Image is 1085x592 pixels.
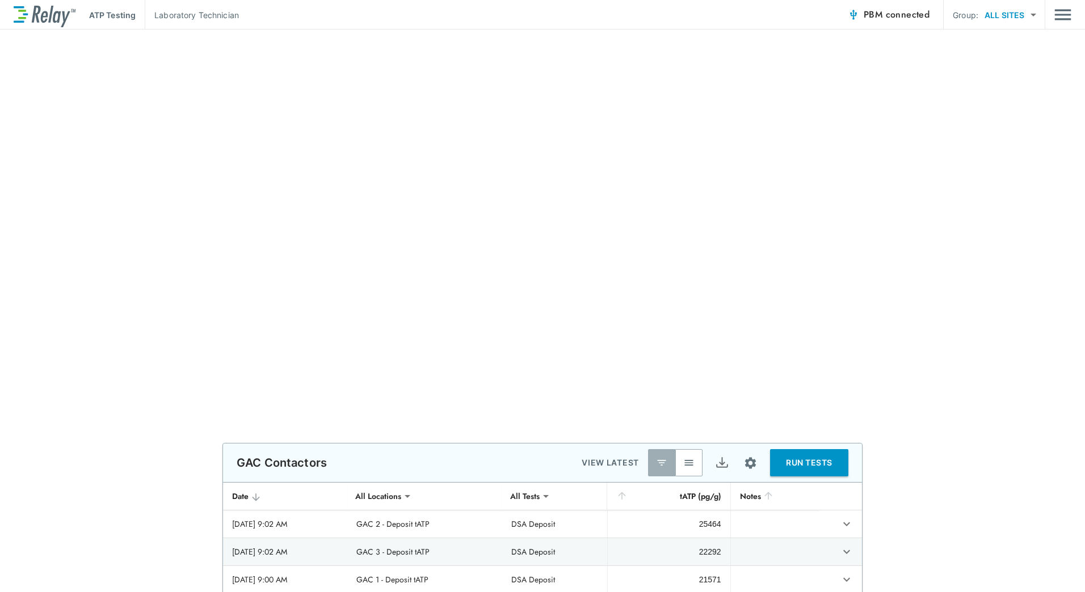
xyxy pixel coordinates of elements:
th: Date [223,483,347,510]
div: 21571 [617,574,721,585]
p: Laboratory Technician [154,9,239,21]
td: DSA Deposit [502,538,607,565]
button: expand row [837,542,856,561]
div: [DATE] 9:00 AM [232,574,338,585]
button: Export [708,449,735,476]
div: Notes [740,489,811,503]
button: expand row [837,570,856,589]
button: Site setup [735,448,766,478]
iframe: Resource center [915,558,1074,583]
td: GAC 3 - Deposit tATP [347,538,502,565]
img: Latest [656,457,667,468]
div: tATP (pg/g) [616,489,721,503]
span: PBM [864,7,930,23]
div: [DATE] 9:02 AM [232,546,338,557]
button: expand row [837,514,856,534]
p: VIEW LATEST [582,456,639,470]
div: All Tests [502,485,548,508]
div: [DATE] 9:02 AM [232,518,338,530]
img: LuminUltra Relay [14,3,75,27]
img: Connected Icon [848,9,859,20]
div: All Locations [347,485,409,508]
img: View All [683,457,695,468]
button: RUN TESTS [770,449,848,476]
button: PBM connected [843,3,934,26]
p: ATP Testing [89,9,136,21]
div: 25464 [617,518,721,530]
img: Settings Icon [743,456,758,470]
td: GAC 2 - Deposit tATP [347,510,502,538]
img: Export Icon [715,456,729,470]
div: 22292 [617,546,721,557]
p: Group: [953,9,978,21]
img: Drawer Icon [1054,4,1071,26]
p: GAC Contactors [237,456,327,470]
button: Main menu [1054,4,1071,26]
span: connected [886,8,930,21]
td: DSA Deposit [502,510,607,538]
